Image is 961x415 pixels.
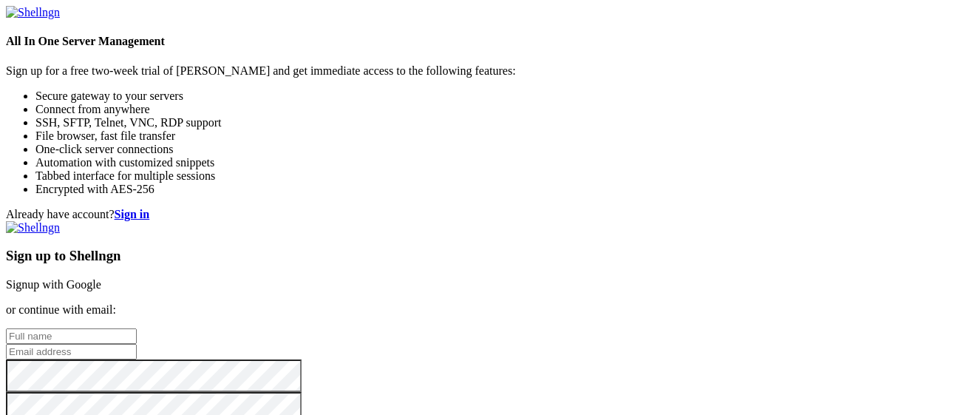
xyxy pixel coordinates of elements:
li: SSH, SFTP, Telnet, VNC, RDP support [35,116,955,129]
h4: All In One Server Management [6,35,955,48]
li: Tabbed interface for multiple sessions [35,169,955,183]
p: or continue with email: [6,303,955,317]
a: Signup with Google [6,278,101,291]
li: Encrypted with AES-256 [35,183,955,196]
li: Secure gateway to your servers [35,90,955,103]
h3: Sign up to Shellngn [6,248,955,264]
p: Sign up for a free two-week trial of [PERSON_NAME] and get immediate access to the following feat... [6,64,955,78]
img: Shellngn [6,6,60,19]
div: Already have account? [6,208,955,221]
input: Full name [6,328,137,344]
img: Shellngn [6,221,60,235]
input: Email address [6,344,137,360]
li: Automation with customized snippets [35,156,955,169]
li: One-click server connections [35,143,955,156]
li: Connect from anywhere [35,103,955,116]
li: File browser, fast file transfer [35,129,955,143]
a: Sign in [115,208,150,220]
